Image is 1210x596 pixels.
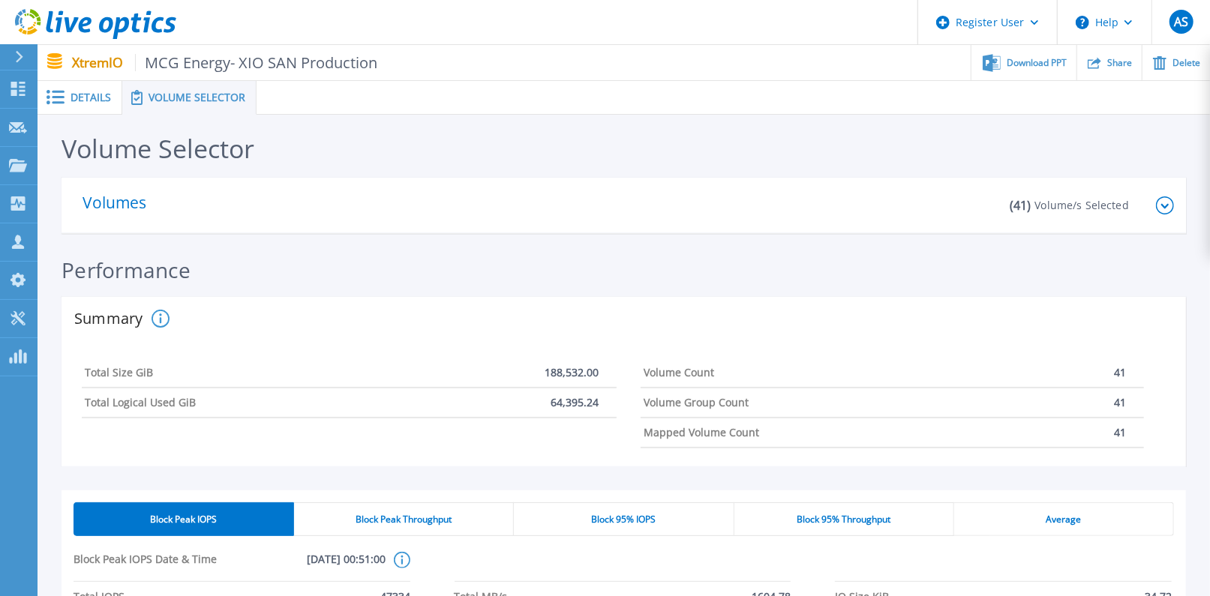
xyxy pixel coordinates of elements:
span: Delete [1172,58,1200,67]
p: 41 [1114,367,1126,379]
p: 41 [1114,397,1126,409]
span: Block 95% Throughput [797,514,890,526]
span: Average [1046,514,1081,526]
h4: Total Size GiB [85,367,153,379]
p: 41 [1114,427,1126,439]
span: AS [1174,16,1188,28]
span: Block Peak Throughput [356,514,452,526]
span: Share [1107,58,1132,67]
span: Volume Selector [149,92,245,103]
h4: Mapped Volume Count [644,427,759,439]
span: Details [71,92,111,103]
p: ( 41 ) [1010,198,1031,213]
span: Block Peak IOPS Date & Time [74,552,230,581]
div: Performance [62,258,1186,297]
p: Volumes [83,195,158,216]
h4: Volume Count [644,367,714,379]
p: 188,532.00 [545,367,599,379]
p: Volume/s Selected [1035,198,1129,213]
span: Block 95% IOPS [591,514,656,526]
p: XtremIO [72,54,378,71]
div: Volume Selector [62,134,254,163]
span: [DATE] 00:51:00 [230,552,386,581]
h4: Total Logical Used GiB [85,397,196,409]
p: 64,395.24 [551,397,599,409]
h2: Summary [74,311,146,326]
span: MCG Energy- XIO SAN Production [135,54,378,71]
span: Block Peak IOPS [151,514,218,526]
h4: Volume Group Count [644,397,749,409]
span: Download PPT [1007,58,1067,67]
